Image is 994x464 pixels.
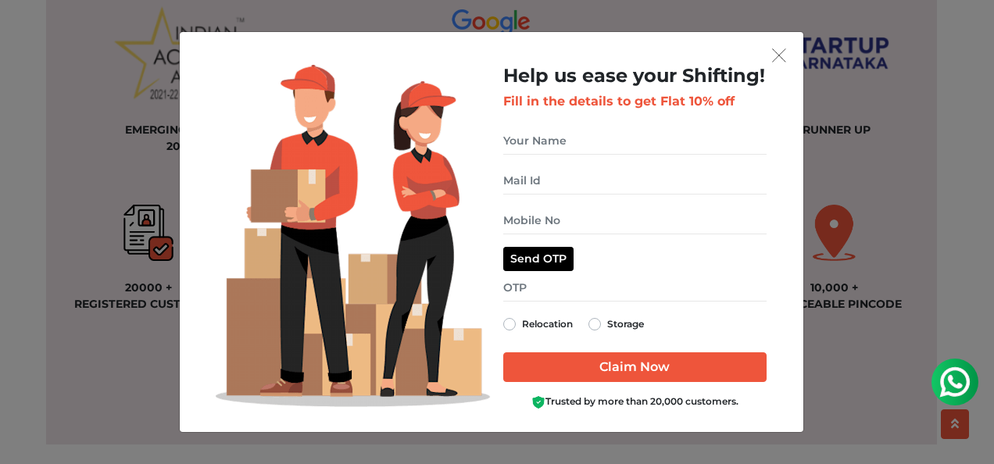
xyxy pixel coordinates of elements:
[503,207,767,234] input: Mobile No
[503,274,767,302] input: OTP
[503,394,767,409] div: Trusted by more than 20,000 customers.
[503,65,767,87] h2: Help us ease your Shifting!
[16,16,47,47] img: whatsapp-icon.svg
[772,48,786,62] img: exit
[503,127,767,155] input: Your Name
[531,395,545,409] img: Boxigo Customer Shield
[607,315,644,334] label: Storage
[522,315,573,334] label: Relocation
[503,352,767,382] input: Claim Now
[503,167,767,195] input: Mail Id
[503,94,767,109] h3: Fill in the details to get Flat 10% off
[216,65,491,407] img: Lead Welcome Image
[503,247,574,271] button: Send OTP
